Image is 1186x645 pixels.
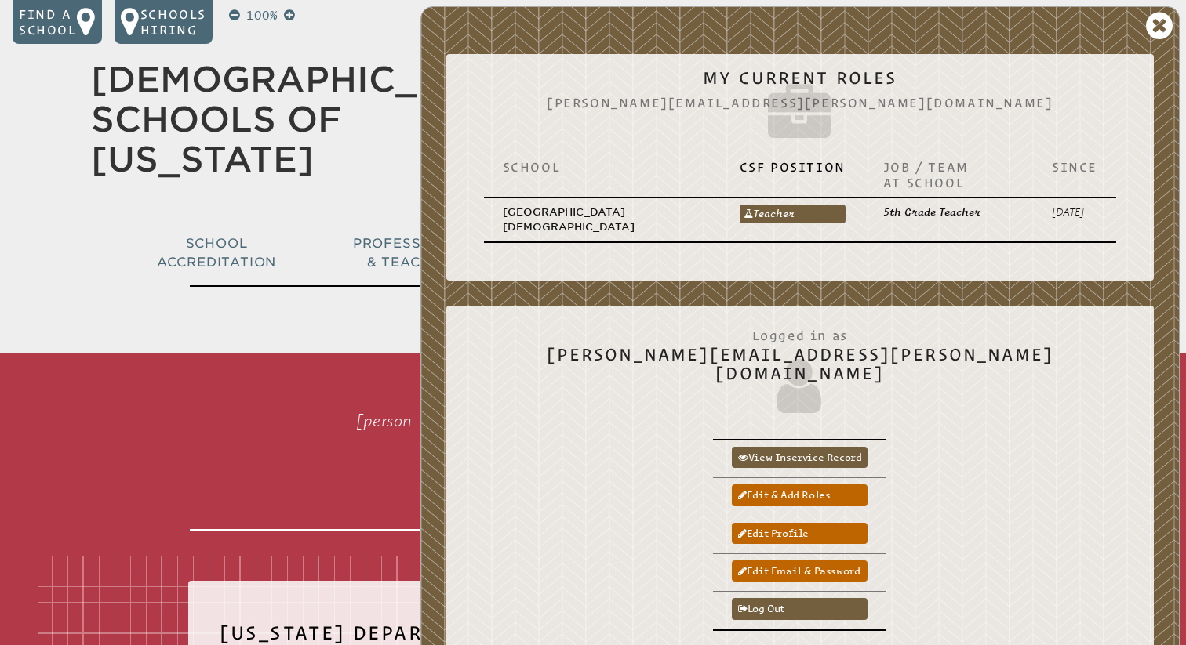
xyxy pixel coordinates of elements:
[883,205,1014,219] p: 5th Grade Teacher
[471,68,1129,147] h2: My Current Roles
[1052,205,1097,219] p: [DATE]
[503,159,702,175] p: School
[732,598,868,619] a: Log out
[740,159,846,175] p: CSF Position
[140,6,206,38] p: Schools Hiring
[353,236,582,270] span: Professional Development & Teacher Certification
[91,59,536,179] a: [DEMOGRAPHIC_DATA] Schools of [US_STATE]
[471,320,1129,417] h2: [PERSON_NAME][EMAIL_ADDRESS][PERSON_NAME][DOMAIN_NAME]
[732,484,868,505] a: Edit & add roles
[157,236,276,270] span: School Accreditation
[732,447,868,468] a: View inservice record
[732,523,868,544] a: Edit profile
[740,205,846,223] a: Teacher
[471,320,1129,345] span: Logged in as
[1052,159,1097,175] p: Since
[503,205,702,235] p: [GEOGRAPHIC_DATA][DEMOGRAPHIC_DATA]
[243,6,281,25] p: 100%
[883,159,1014,190] p: Job / Team at School
[19,6,77,38] p: Find a school
[732,560,868,582] a: Edit email & password
[190,360,996,531] h1: Teacher Inservice Record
